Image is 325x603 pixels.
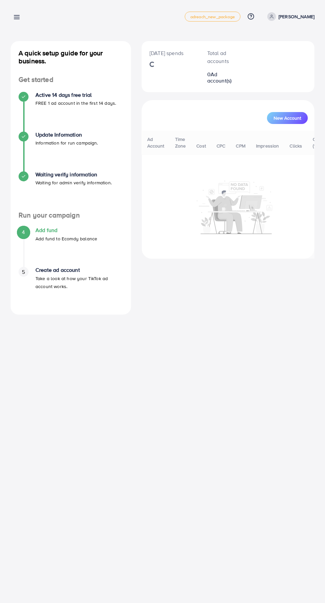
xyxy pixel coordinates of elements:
[267,112,308,124] button: New Account
[11,267,131,307] li: Create ad account
[265,12,314,21] a: [PERSON_NAME]
[11,49,131,65] h4: A quick setup guide for your business.
[35,235,97,243] p: Add fund to Ecomdy balance
[279,13,314,21] p: [PERSON_NAME]
[207,71,234,84] h2: 0
[35,139,98,147] p: Information for run campaign.
[11,171,131,211] li: Waiting verify information
[35,274,123,290] p: Take a look at how your TikTok ad account works.
[35,92,116,98] h4: Active 14 days free trial
[190,15,235,19] span: adreach_new_package
[11,227,131,267] li: Add fund
[35,227,97,233] h4: Add fund
[11,211,131,219] h4: Run your campaign
[185,12,240,22] a: adreach_new_package
[274,116,301,120] span: New Account
[22,228,25,236] span: 4
[207,71,232,84] span: Ad account(s)
[35,171,112,178] h4: Waiting verify information
[22,268,25,276] span: 5
[35,99,116,107] p: FREE 1 ad account in the first 14 days.
[35,179,112,187] p: Waiting for admin verify information.
[11,92,131,132] li: Active 14 days free trial
[35,132,98,138] h4: Update Information
[207,49,234,65] p: Total ad accounts
[11,76,131,84] h4: Get started
[35,267,123,273] h4: Create ad account
[150,49,191,57] p: [DATE] spends
[11,132,131,171] li: Update Information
